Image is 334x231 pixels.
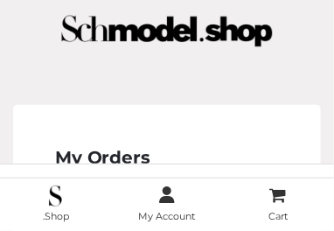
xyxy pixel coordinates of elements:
[55,147,279,168] h4: My Orders
[111,184,222,226] a: My Account
[111,173,222,222] a: My Account
[223,184,334,226] a: Cart
[138,210,195,222] span: My Account
[49,185,62,206] img: .Shop
[223,173,334,222] a: Logout
[268,210,288,222] span: Cart
[43,210,69,222] span: .Shop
